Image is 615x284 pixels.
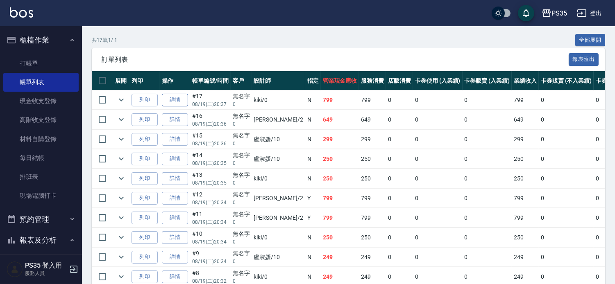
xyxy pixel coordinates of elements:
td: 250 [321,149,359,169]
p: 08/19 (二) 20:35 [192,179,229,187]
td: [PERSON_NAME] /2 [252,110,305,129]
button: 列印 [132,133,158,146]
p: 08/19 (二) 20:34 [192,219,229,226]
td: 0 [386,110,413,129]
a: 詳情 [162,172,188,185]
button: 列印 [132,172,158,185]
td: 0 [413,189,463,208]
button: expand row [115,192,127,204]
th: 業績收入 [512,71,539,90]
td: 649 [359,110,386,129]
td: 0 [413,228,463,247]
td: 0 [539,149,594,169]
th: 卡券販賣 (入業績) [463,71,512,90]
td: 盧淑媛 /10 [252,149,305,169]
td: 0 [539,169,594,188]
button: 列印 [132,192,158,205]
a: 報表目錄 [3,254,79,273]
td: N [305,169,321,188]
div: PS35 [551,8,567,18]
td: 0 [463,110,512,129]
td: #13 [190,169,231,188]
span: 訂單列表 [102,56,569,64]
div: 無名字 [233,190,250,199]
p: 0 [233,140,250,147]
p: 08/19 (二) 20:34 [192,199,229,206]
td: kiki /0 [252,90,305,110]
td: 0 [386,90,413,110]
p: 0 [233,258,250,265]
th: 營業現金應收 [321,71,359,90]
td: #15 [190,130,231,149]
td: 250 [321,169,359,188]
td: 0 [463,130,512,149]
td: 249 [512,248,539,267]
button: expand row [115,231,127,243]
td: 0 [539,208,594,228]
td: #9 [190,248,231,267]
a: 排班表 [3,167,79,186]
button: 預約管理 [3,209,79,230]
th: 店販消費 [386,71,413,90]
button: 列印 [132,153,158,165]
td: kiki /0 [252,169,305,188]
td: #14 [190,149,231,169]
td: 0 [463,248,512,267]
td: 299 [512,130,539,149]
td: 799 [512,189,539,208]
button: 登出 [574,6,605,21]
td: 649 [321,110,359,129]
img: Person [7,261,23,277]
td: 0 [413,130,463,149]
div: 無名字 [233,210,250,219]
p: 0 [233,179,250,187]
td: 0 [413,208,463,228]
td: N [305,149,321,169]
td: 0 [539,110,594,129]
button: expand row [115,251,127,263]
p: 0 [233,199,250,206]
p: 共 17 筆, 1 / 1 [92,36,117,44]
p: 08/19 (二) 20:36 [192,120,229,128]
th: 展開 [113,71,129,90]
td: 0 [463,149,512,169]
td: [PERSON_NAME] /2 [252,189,305,208]
td: N [305,228,321,247]
button: PS35 [538,5,570,22]
p: 0 [233,101,250,108]
td: 0 [463,228,512,247]
td: #16 [190,110,231,129]
div: 無名字 [233,112,250,120]
td: 649 [512,110,539,129]
button: expand row [115,270,127,283]
td: 249 [321,248,359,267]
th: 設計師 [252,71,305,90]
th: 卡券使用 (入業績) [413,71,463,90]
a: 現金收支登錄 [3,92,79,110]
td: 0 [386,228,413,247]
button: 列印 [132,270,158,283]
td: 0 [463,189,512,208]
td: 0 [386,169,413,188]
button: expand row [115,172,127,185]
td: 0 [413,149,463,169]
td: 0 [539,90,594,110]
p: 0 [233,238,250,246]
td: #12 [190,189,231,208]
td: 0 [539,189,594,208]
td: 0 [386,130,413,149]
td: 0 [386,149,413,169]
td: 249 [359,248,386,267]
button: 列印 [132,113,158,126]
td: 799 [321,189,359,208]
div: 無名字 [233,249,250,258]
a: 高階收支登錄 [3,110,79,129]
button: 列印 [132,251,158,264]
a: 現場電腦打卡 [3,186,79,205]
td: 0 [386,248,413,267]
a: 詳情 [162,153,188,165]
td: N [305,130,321,149]
td: 0 [413,110,463,129]
button: 列印 [132,231,158,244]
button: 報表匯出 [569,53,599,66]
